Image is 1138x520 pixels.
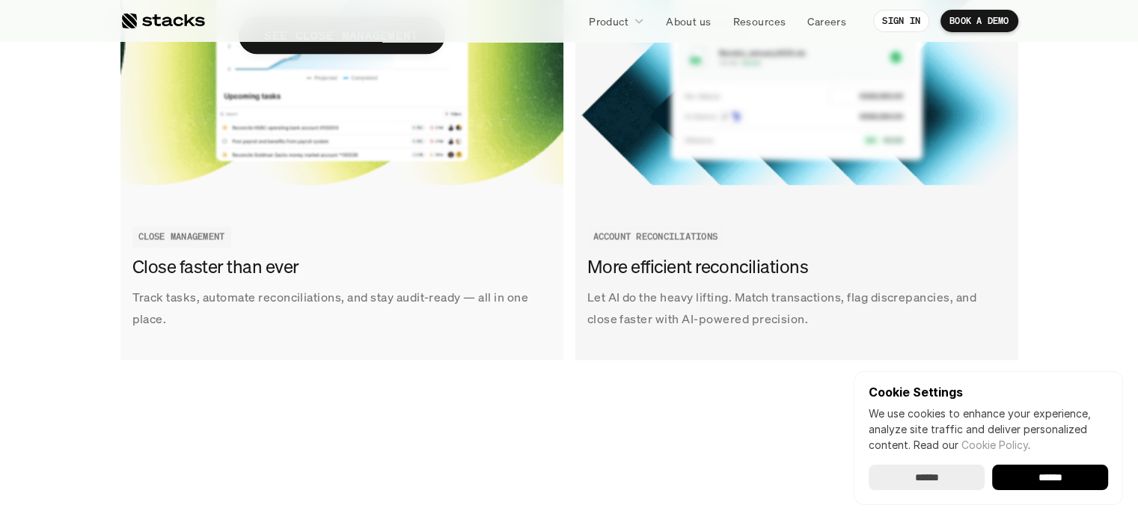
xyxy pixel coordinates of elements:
[732,13,786,29] p: Resources
[132,254,544,280] h3: Close faster than ever
[873,10,929,32] a: SIGN IN
[940,10,1018,32] a: BOOK A DEMO
[869,406,1108,453] p: We use cookies to enhance your experience, analyze site traffic and deliver personalized content.
[869,386,1108,398] p: Cookie Settings
[914,438,1030,451] span: Read our .
[807,13,846,29] p: Careers
[949,16,1009,26] p: BOOK A DEMO
[589,13,628,29] p: Product
[132,287,551,330] p: Track tasks, automate reconciliations, and stay audit-ready — all in one place.
[798,7,855,34] a: Careers
[587,254,999,280] h3: More efficient reconciliations
[724,7,795,34] a: Resources
[657,7,720,34] a: About us
[587,287,1006,330] p: Let AI do the heavy lifting. Match transactions, flag discrepancies, and close faster with AI-pow...
[882,16,920,26] p: SIGN IN
[961,438,1028,451] a: Cookie Policy
[177,346,242,357] a: Privacy Policy
[666,13,711,29] p: About us
[593,231,718,242] h2: ACCOUNT RECONCILIATIONS
[138,231,225,242] h2: CLOSE MANAGEMENT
